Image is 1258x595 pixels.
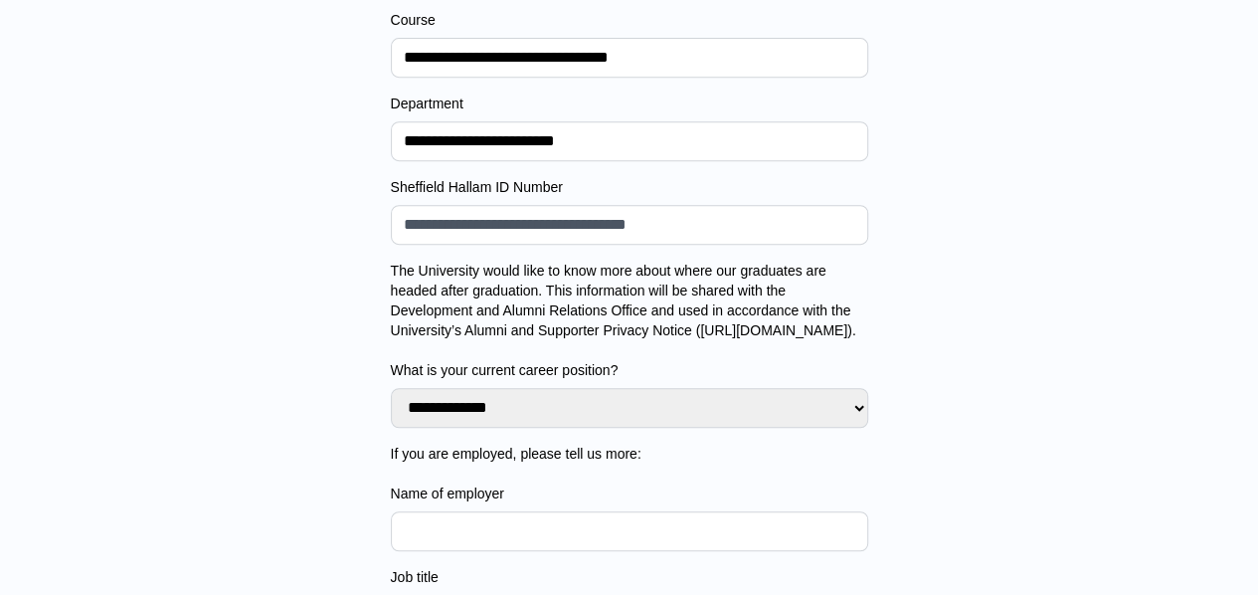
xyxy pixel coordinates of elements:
label: If you are employed, please tell us more: Name of employer [391,444,868,503]
label: Job title [391,567,868,587]
label: The University would like to know more about where our graduates are headed after graduation. Thi... [391,261,868,380]
label: Sheffield Hallam ID Number [391,177,868,197]
label: Department [391,94,868,113]
label: Course [391,10,868,30]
